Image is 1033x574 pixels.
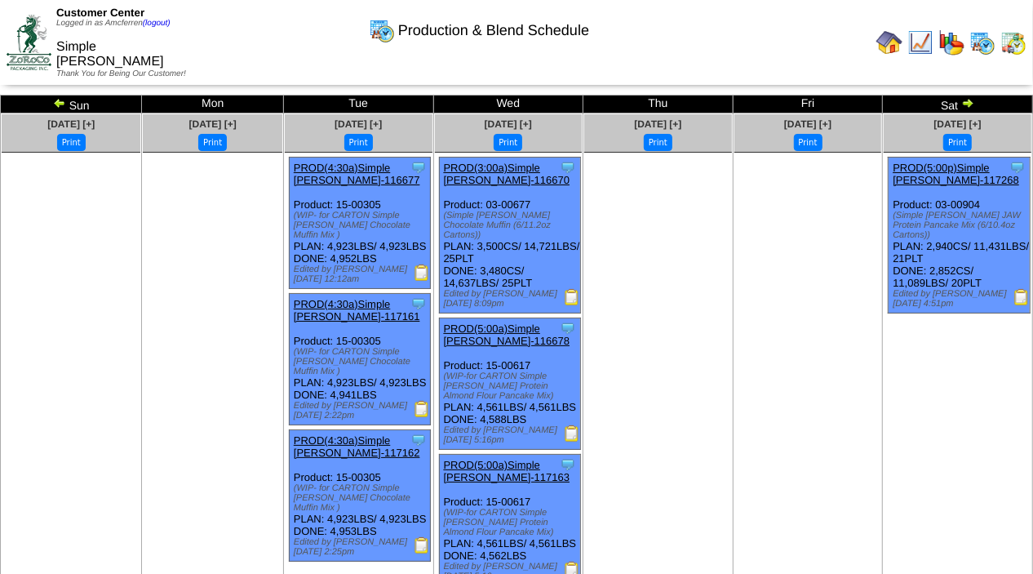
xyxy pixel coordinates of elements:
img: calendarprod.gif [369,17,395,43]
a: PROD(5:00a)Simple [PERSON_NAME]-117163 [444,459,570,483]
div: Product: 15-00305 PLAN: 4,923LBS / 4,923LBS DONE: 4,953LBS [289,430,430,562]
td: Tue [283,96,433,113]
span: Simple [PERSON_NAME] [56,40,164,69]
button: Print [644,134,672,151]
button: Print [198,134,227,151]
span: Production & Blend Schedule [398,22,589,39]
a: PROD(4:30a)Simple [PERSON_NAME]-116677 [294,162,420,186]
img: Production Report [564,289,580,305]
a: [DATE] [+] [634,118,681,130]
img: Production Report [564,425,580,442]
a: [DATE] [+] [189,118,237,130]
td: Wed [433,96,583,113]
span: Logged in as Amcferren [56,19,171,28]
img: Production Report [414,265,430,281]
div: Product: 15-00305 PLAN: 4,923LBS / 4,923LBS DONE: 4,952LBS [289,158,430,289]
img: arrowleft.gif [53,96,66,109]
div: Product: 03-00904 PLAN: 2,940CS / 11,431LBS / 21PLT DONE: 2,852CS / 11,089LBS / 20PLT [889,158,1030,314]
div: Edited by [PERSON_NAME] [DATE] 2:22pm [294,401,430,420]
button: Print [943,134,972,151]
td: Sun [1,96,142,113]
span: Thank You for Being Our Customer! [56,69,186,78]
td: Fri [733,96,883,113]
img: Tooltip [560,159,576,176]
img: Tooltip [410,296,427,312]
a: PROD(5:00a)Simple [PERSON_NAME]-116678 [444,323,570,347]
div: (Simple [PERSON_NAME] JAW Protein Pancake Mix (6/10.4oz Cartons)) [893,211,1029,240]
div: Product: 03-00677 PLAN: 3,500CS / 14,721LBS / 25PLT DONE: 3,480CS / 14,637LBS / 25PLT [439,158,580,314]
div: (WIP- for CARTON Simple [PERSON_NAME] Chocolate Muffin Mix ) [294,483,430,513]
img: line_graph.gif [907,29,933,56]
a: [DATE] [+] [335,118,382,130]
button: Print [344,134,373,151]
div: (Simple [PERSON_NAME] Chocolate Muffin (6/11.2oz Cartons)) [444,211,580,240]
td: Sat [883,96,1033,113]
a: (logout) [143,19,171,28]
img: Production Report [1013,289,1030,305]
div: (WIP- for CARTON Simple [PERSON_NAME] Chocolate Muffin Mix ) [294,211,430,240]
td: Mon [142,96,283,113]
div: Edited by [PERSON_NAME] [DATE] 12:12am [294,265,430,284]
div: (WIP-for CARTON Simple [PERSON_NAME] Protein Almond Flour Pancake Mix) [444,508,580,537]
span: Customer Center [56,7,144,19]
a: PROD(5:00p)Simple [PERSON_NAME]-117268 [893,162,1019,186]
td: Thu [583,96,734,113]
img: home.gif [876,29,902,56]
img: Tooltip [560,320,576,336]
button: Print [794,134,822,151]
img: Production Report [414,537,430,554]
img: calendarprod.gif [969,29,995,56]
a: PROD(3:00a)Simple [PERSON_NAME]-116670 [444,162,570,186]
img: Tooltip [410,432,427,448]
a: PROD(4:30a)Simple [PERSON_NAME]-117161 [294,298,420,323]
a: PROD(4:30a)Simple [PERSON_NAME]-117162 [294,434,420,459]
img: ZoRoCo_Logo(Green%26Foil)%20jpg.webp [7,15,51,69]
a: [DATE] [+] [934,118,982,130]
div: Edited by [PERSON_NAME] [DATE] 8:09pm [444,289,580,309]
div: Product: 15-00617 PLAN: 4,561LBS / 4,561LBS DONE: 4,588LBS [439,318,580,450]
div: Edited by [PERSON_NAME] [DATE] 5:16pm [444,425,580,445]
a: [DATE] [+] [784,118,831,130]
div: (WIP-for CARTON Simple [PERSON_NAME] Protein Almond Flour Pancake Mix) [444,372,580,401]
img: calendarinout.gif [1000,29,1026,56]
div: Edited by [PERSON_NAME] [DATE] 2:25pm [294,537,430,557]
button: Print [494,134,522,151]
img: Tooltip [560,456,576,473]
div: Edited by [PERSON_NAME] [DATE] 4:51pm [893,289,1029,309]
button: Print [57,134,86,151]
div: Product: 15-00305 PLAN: 4,923LBS / 4,923LBS DONE: 4,941LBS [289,294,430,425]
img: arrowright.gif [961,96,974,109]
img: graph.gif [938,29,964,56]
img: Production Report [414,401,430,417]
img: Tooltip [410,159,427,176]
img: Tooltip [1009,159,1026,176]
a: [DATE] [+] [47,118,95,130]
a: [DATE] [+] [485,118,532,130]
div: (WIP- for CARTON Simple [PERSON_NAME] Chocolate Muffin Mix ) [294,347,430,376]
